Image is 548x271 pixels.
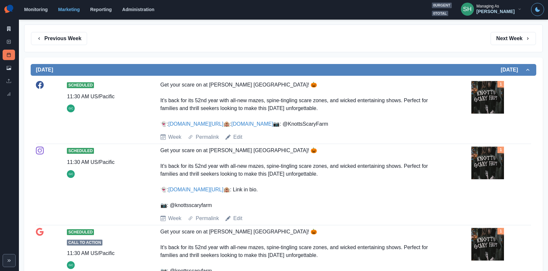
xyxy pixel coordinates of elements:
[67,158,114,166] div: 11:30 AM US/Pacific
[196,215,219,222] a: Permalink
[36,67,53,73] h2: [DATE]
[497,228,504,234] div: Total Media Attached
[3,89,15,99] a: Review Summary
[497,147,504,153] div: Total Media Attached
[3,37,15,47] a: New Post
[497,81,504,88] div: Total Media Attached
[168,187,223,192] a: [DOMAIN_NAME][URL]
[24,7,48,12] a: Monitoring
[3,63,15,73] a: Media Library
[31,32,87,45] button: Previous Week
[67,93,114,101] div: 11:30 AM US/Pacific
[58,7,80,12] a: Marketing
[122,7,155,12] a: Administration
[160,147,438,209] div: Get your scare on at [PERSON_NAME] [GEOGRAPHIC_DATA]! 🎃 It's back for its 52nd year with all-new ...
[168,215,182,222] a: Week
[233,133,242,141] a: Edit
[68,170,73,178] div: Gizelle Carlos
[3,254,16,267] button: Expand
[491,32,536,45] button: Next Week
[3,50,15,60] a: Post Schedule
[471,228,504,261] img: mqc8kox9jxlfwyccxlte
[67,229,94,235] span: Scheduled
[531,3,544,16] button: Toggle Mode
[3,76,15,86] a: Uploads
[477,9,515,14] div: [PERSON_NAME]
[3,24,15,34] a: Marketing Summary
[160,81,438,128] div: Get your scare on at [PERSON_NAME] [GEOGRAPHIC_DATA]! 🎃 It's back for its 52nd year with all-new ...
[477,4,499,8] div: Managing As
[68,104,73,112] div: Gizelle Carlos
[456,3,527,16] button: Managing As[PERSON_NAME]
[471,147,504,179] img: mqc8kox9jxlfwyccxlte
[432,3,452,8] span: 0 urgent
[67,82,94,88] span: Scheduled
[196,133,219,141] a: Permalink
[67,240,102,246] span: Call to Action
[463,1,472,17] div: Sara Haas
[471,81,504,114] img: mqc8kox9jxlfwyccxlte
[67,148,94,154] span: Scheduled
[168,121,223,127] a: [DOMAIN_NAME][URL]
[231,121,273,127] a: [DOMAIN_NAME]
[168,133,182,141] a: Week
[501,67,525,73] h2: [DATE]
[233,215,242,222] a: Edit
[68,261,73,269] div: Gizelle Carlos
[432,11,448,16] span: 0 total
[67,249,114,257] div: 11:30 AM US/Pacific
[31,64,536,76] button: [DATE][DATE]
[90,7,112,12] a: Reporting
